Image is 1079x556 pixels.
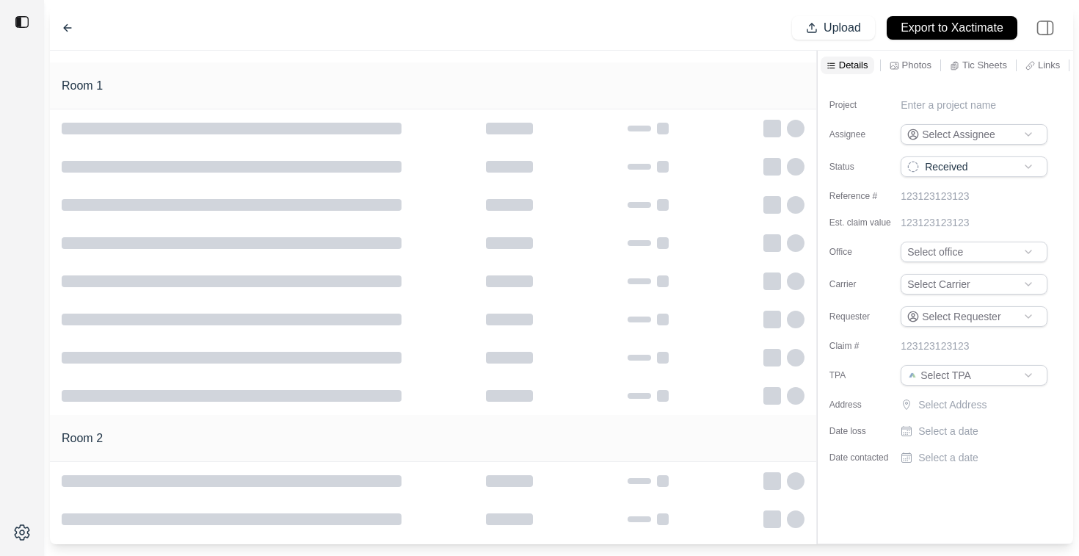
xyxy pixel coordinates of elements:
[62,77,103,95] h1: Room 1
[1029,12,1061,44] img: right-panel.svg
[962,59,1007,71] p: Tic Sheets
[829,340,903,352] label: Claim #
[829,246,903,258] label: Office
[829,425,903,437] label: Date loss
[829,278,903,290] label: Carrier
[824,20,861,37] p: Upload
[62,430,103,447] h1: Room 2
[829,99,903,111] label: Project
[901,98,996,112] p: Enter a project name
[918,424,978,438] p: Select a date
[901,20,1003,37] p: Export to Xactimate
[887,16,1017,40] button: Export to Xactimate
[901,215,969,230] p: 123123123123
[829,311,903,322] label: Requester
[829,129,903,140] label: Assignee
[1038,59,1060,71] p: Links
[918,397,1050,412] p: Select Address
[901,339,969,353] p: 123123123123
[829,161,903,173] label: Status
[902,59,931,71] p: Photos
[829,369,903,381] label: TPA
[829,399,903,411] label: Address
[15,15,29,29] img: toggle sidebar
[829,452,903,463] label: Date contacted
[918,450,978,465] p: Select a date
[839,59,868,71] p: Details
[829,217,903,228] label: Est. claim value
[792,16,875,40] button: Upload
[829,190,903,202] label: Reference #
[901,189,969,203] p: 123123123123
